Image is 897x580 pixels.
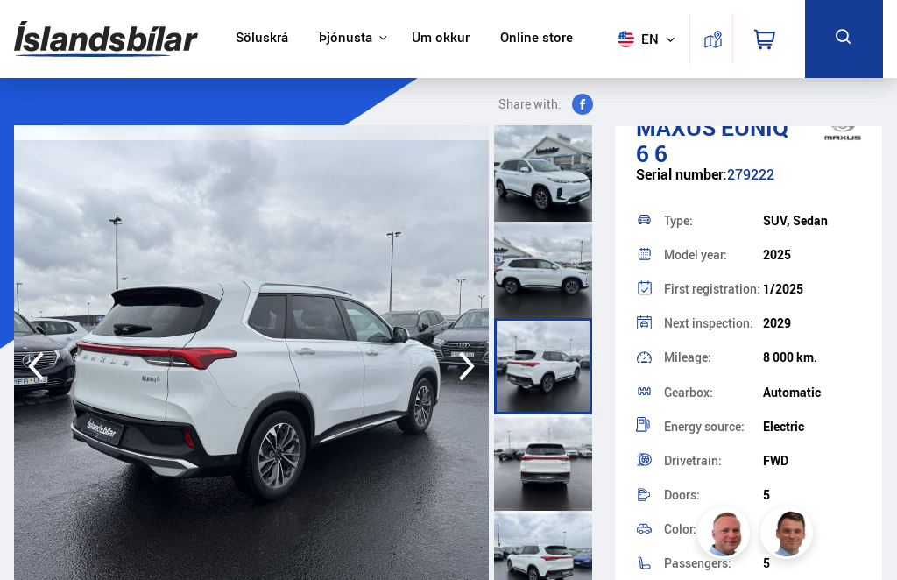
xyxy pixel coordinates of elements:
div: Electric [763,420,862,434]
div: Drivetrain: [664,455,763,467]
a: Online store [500,30,573,48]
div: Next inspection: [664,317,763,329]
img: siFngHWaQ9KaOqBr.png [700,509,752,562]
div: FWD [763,454,862,468]
div: Model year: [664,249,763,261]
div: 279222 [636,166,862,201]
button: en [611,13,689,65]
div: 5 [763,556,862,570]
a: Söluskrá [236,30,288,48]
div: SUV, Sedan [763,214,862,228]
button: Opna LiveChat spjallviðmót [14,7,67,60]
span: Euniq 6 6 [636,111,788,169]
span: en [611,31,654,47]
span: Serial number: [636,165,727,184]
div: 1/2025 [763,282,862,296]
div: 2029 [763,316,862,330]
div: Mileage: [664,351,763,364]
div: 2025 [763,248,862,262]
span: Share with: [498,94,562,115]
img: FbJEzSuNWCJXmdc-.webp [763,509,816,562]
button: Þjónusta [319,30,372,46]
div: Energy source: [664,421,763,433]
button: Share with: [481,94,600,115]
div: Doors: [664,489,763,501]
div: 5 [763,488,862,502]
div: Color: [664,523,763,535]
div: Automatic [763,385,862,400]
span: Maxus [636,111,716,143]
div: Passengers: [664,557,763,569]
div: First registration: [664,283,763,295]
img: G0Ugv5HjCgRt.svg [14,11,198,67]
a: Um okkur [412,30,470,48]
img: brand logo [816,106,869,150]
div: Gearbox: [664,386,763,399]
img: svg+xml;base64,PHN2ZyB4bWxucz0iaHR0cDovL3d3dy53My5vcmcvMjAwMC9zdmciIHdpZHRoPSI1MTIiIGhlaWdodD0iNT... [618,31,634,47]
div: 8 000 km. [763,350,862,364]
div: Type: [664,215,763,227]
